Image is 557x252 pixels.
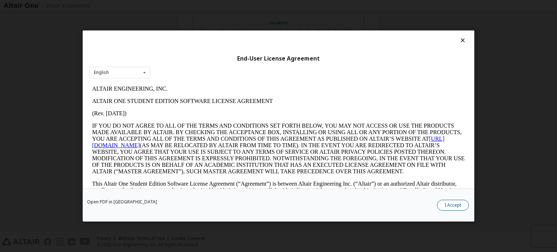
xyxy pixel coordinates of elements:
a: [URL][DOMAIN_NAME] [3,53,355,66]
a: Open PDF in [GEOGRAPHIC_DATA] [87,200,157,204]
p: IF YOU DO NOT AGREE TO ALL OF THE TERMS AND CONDITIONS SET FORTH BELOW, YOU MAY NOT ACCESS OR USE... [3,40,376,92]
p: (Rev. [DATE]) [3,28,376,34]
p: ALTAIR ONE STUDENT EDITION SOFTWARE LICENSE AGREEMENT [3,15,376,22]
p: ALTAIR ENGINEERING, INC. [3,3,376,9]
div: End-User License Agreement [89,55,468,62]
button: I Accept [437,200,469,211]
p: This Altair One Student Edition Software License Agreement (“Agreement”) is between Altair Engine... [3,98,376,124]
div: English [94,70,109,75]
